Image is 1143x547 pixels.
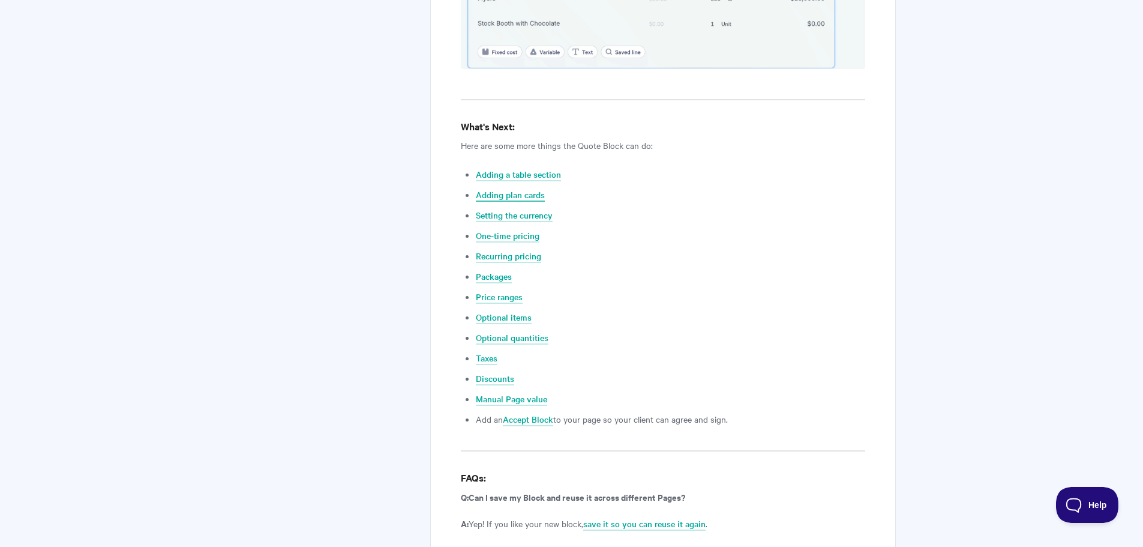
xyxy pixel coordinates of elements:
p: Yep! If you like your new block, . [461,516,865,531]
a: Setting the currency [476,209,553,222]
a: Manual Page value [476,393,547,406]
a: Optional quantities [476,331,548,345]
a: Adding plan cards [476,189,545,202]
strong: Q: [461,491,469,503]
a: Price ranges [476,291,523,304]
iframe: Toggle Customer Support [1056,487,1119,523]
a: save it so you can reuse it again [583,518,706,531]
a: Recurring pricing [476,250,541,263]
strong: A: [461,517,469,530]
a: Taxes [476,352,497,365]
h4: FAQs: [461,470,865,485]
h4: What's Next: [461,119,865,134]
a: Accept Block [503,413,553,426]
a: Adding a table section [476,168,561,181]
a: Optional items [476,311,532,324]
a: Discounts [476,372,514,385]
a: One-time pricing [476,229,539,243]
p: Here are some more things the Quote Block can do: [461,138,865,153]
li: Add an to your page so your client can agree and sign. [476,412,865,426]
a: Packages [476,270,512,283]
b: Can I save my Block and reuse it across different Pages? [469,491,685,503]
